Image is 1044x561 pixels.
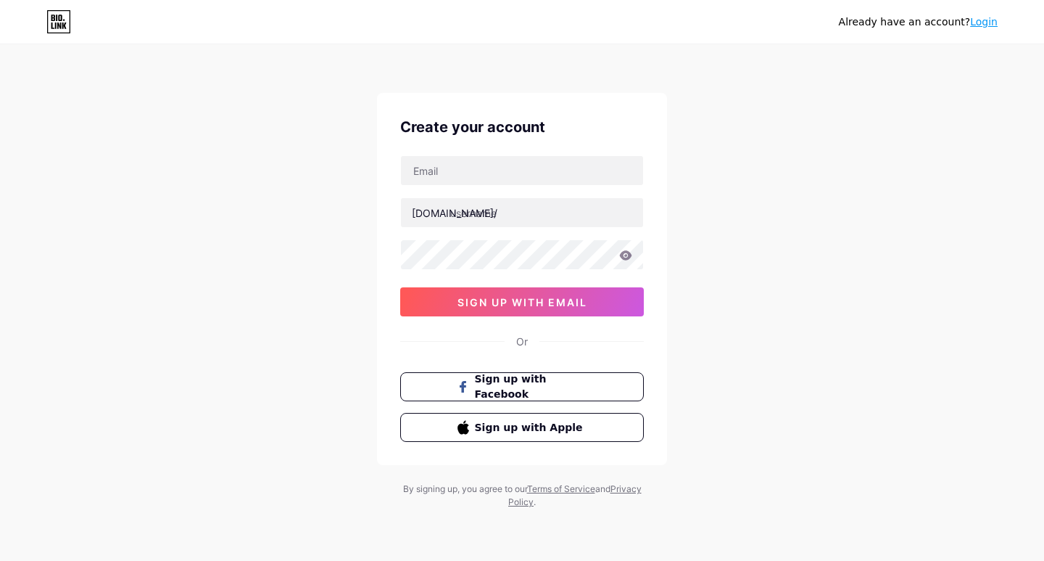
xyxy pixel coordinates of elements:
[399,483,645,509] div: By signing up, you agree to our and .
[516,334,528,349] div: Or
[412,205,497,221] div: [DOMAIN_NAME]/
[475,372,587,402] span: Sign up with Facebook
[839,15,998,30] div: Already have an account?
[401,198,643,227] input: username
[970,16,998,28] a: Login
[400,287,644,316] button: sign up with email
[475,420,587,435] span: Sign up with Apple
[400,413,644,442] button: Sign up with Apple
[401,156,643,185] input: Email
[527,483,595,494] a: Terms of Service
[400,116,644,138] div: Create your account
[400,372,644,401] button: Sign up with Facebook
[457,296,587,308] span: sign up with email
